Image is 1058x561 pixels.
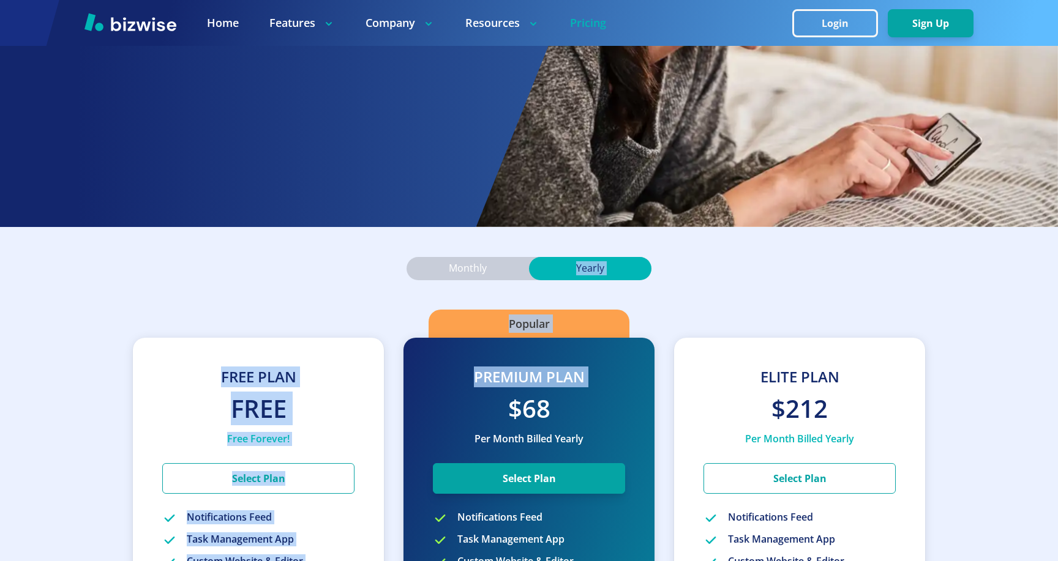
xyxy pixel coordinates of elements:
[366,15,435,31] p: Company
[433,392,625,425] h2: $68
[457,533,565,548] p: Task Management App
[703,473,896,485] a: Select Plan
[728,533,835,548] p: Task Management App
[407,257,529,280] div: Monthly
[792,9,878,37] button: Login
[162,463,355,494] button: Select Plan
[162,473,355,485] a: Select Plan
[162,433,355,446] p: Free Forever!
[570,15,606,31] a: Pricing
[888,9,974,37] button: Sign Up
[576,262,604,275] p: Yearly
[187,533,294,548] p: Task Management App
[433,367,625,387] h3: Premium Plan
[433,463,625,494] button: Select Plan
[187,511,272,526] p: Notifications Feed
[703,392,896,425] h2: $212
[207,15,239,31] a: Home
[84,13,176,31] img: Bizwise Logo
[792,18,888,29] a: Login
[433,433,625,446] p: Per Month Billed Yearly
[703,463,896,494] button: Select Plan
[703,433,896,446] p: Per Month Billed Yearly
[449,262,487,275] p: Monthly
[509,314,550,333] p: Popular
[269,15,335,31] p: Features
[162,367,355,387] h3: Free Plan
[888,18,974,29] a: Sign Up
[162,392,355,425] h2: Free
[703,367,896,387] h3: Elite Plan
[433,473,625,485] a: Select Plan
[457,511,542,526] p: Notifications Feed
[728,511,813,526] p: Notifications Feed
[529,257,651,280] div: Yearly
[465,15,539,31] p: Resources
